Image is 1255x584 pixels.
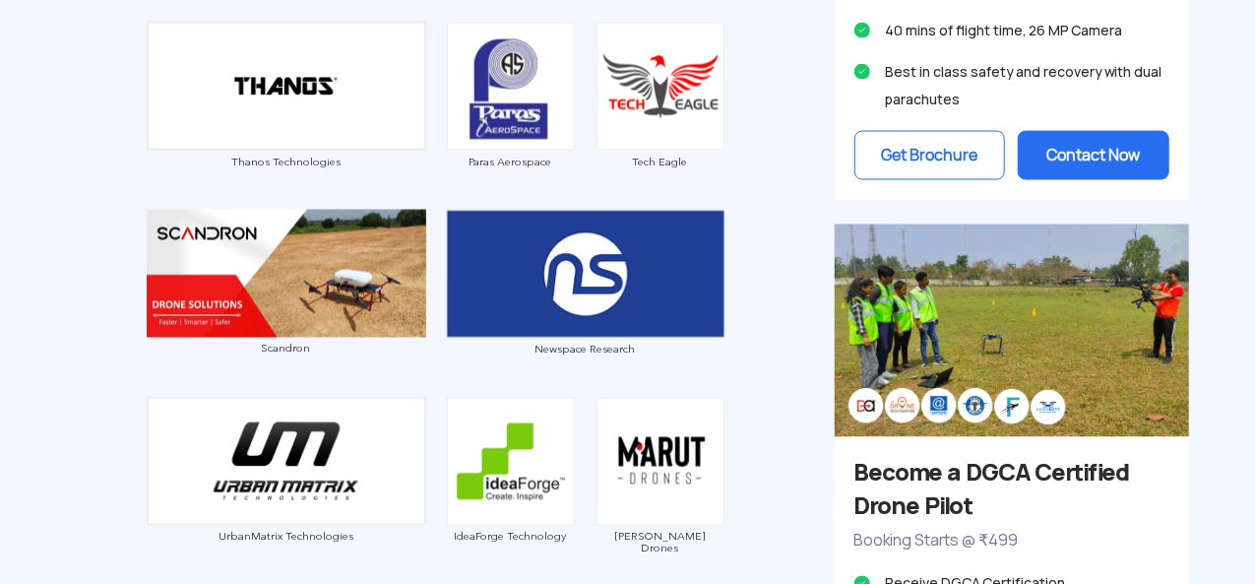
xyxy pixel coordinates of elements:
[854,457,1169,524] h3: Become a DGCA Certified Drone Pilot
[596,398,724,526] img: ic_marutdrones.png
[147,22,426,151] img: ic_thanos_double.png
[446,264,725,356] a: Newspace Research
[835,225,1189,436] img: bg_sideadtraining.png
[446,156,576,167] span: Paras Aerospace
[147,452,426,544] a: UrbanMatrix Technologies
[147,210,426,338] img: img_scandron_double.png
[446,210,725,339] img: ic_newspace_double.png
[147,397,426,526] img: ic_urbanmatrix_double.png
[446,452,576,543] a: IdeaForge Technology
[147,343,426,355] span: Scandron
[854,131,1006,180] button: Get Brochure
[446,77,576,167] a: Paras Aerospace
[854,17,1169,44] li: 40 mins of flight time, 26 MP Camera
[1018,131,1169,180] button: Contact Now
[147,77,426,168] a: Thanos Technologies
[854,58,1169,113] li: Best in class safety and recovery with dual parachutes
[147,156,426,167] span: Thanos Technologies
[147,264,426,355] a: Scandron
[446,344,725,356] span: Newspace Research
[596,23,724,151] img: ic_techeagle.png
[446,531,576,543] span: IdeaForge Technology
[596,531,725,554] span: [PERSON_NAME] Drones
[596,77,725,167] a: Tech Eagle
[447,398,575,526] img: ic_ideaforge.png
[147,531,426,543] span: UrbanMatrix Technologies
[596,156,725,167] span: Tech Eagle
[854,529,1169,554] p: Booking Starts @ ₹499
[447,23,575,151] img: ic_paras.png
